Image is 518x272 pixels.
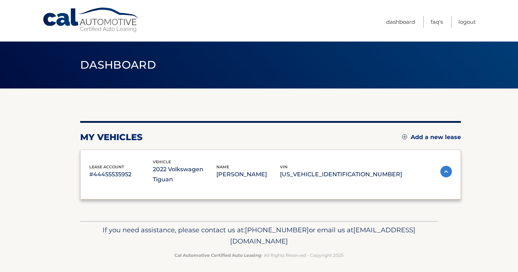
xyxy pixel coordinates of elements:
a: Dashboard [386,16,415,28]
span: lease account [89,164,124,169]
span: Dashboard [80,58,156,72]
a: Logout [458,16,476,28]
span: [PHONE_NUMBER] [245,226,309,234]
p: If you need assistance, please contact us at: or email us at [85,224,433,247]
img: accordion-active.svg [440,166,452,177]
img: add.svg [402,134,407,139]
h2: my vehicles [80,132,143,143]
span: vehicle [153,159,171,164]
span: name [216,164,229,169]
p: [PERSON_NAME] [216,169,280,180]
p: #44455535952 [89,169,153,180]
a: Add a new lease [402,134,461,141]
a: FAQ's [431,16,443,28]
p: - All Rights Reserved - Copyright 2025 [85,251,433,259]
span: vin [280,164,288,169]
p: [US_VEHICLE_IDENTIFICATION_NUMBER] [280,169,402,180]
a: Cal Automotive [42,7,140,33]
strong: Cal Automotive Certified Auto Leasing [174,252,261,258]
p: 2022 Volkswagen Tiguan [153,164,216,185]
